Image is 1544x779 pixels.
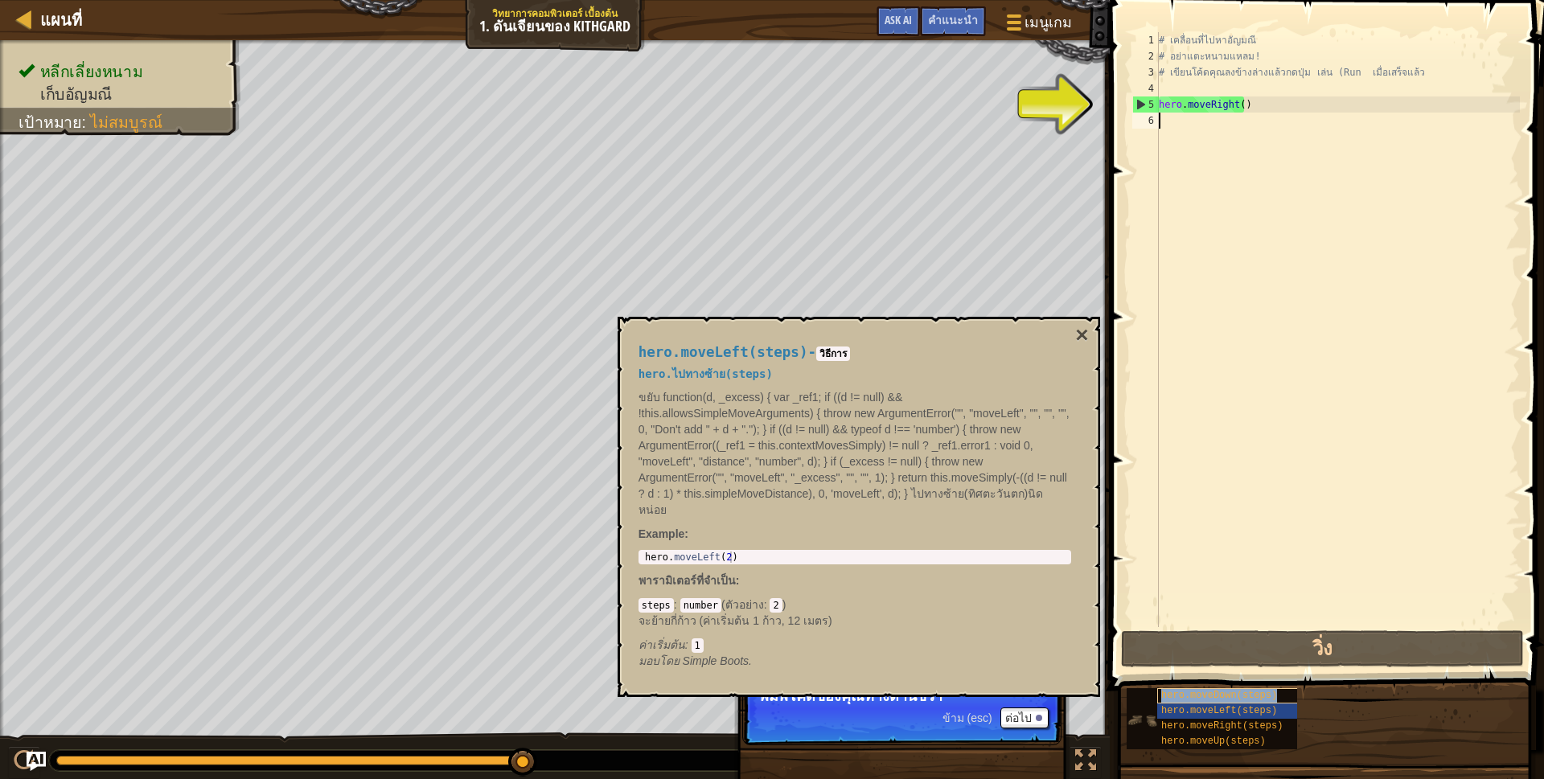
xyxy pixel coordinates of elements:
span: หลีกเลี่ยงหนาม [40,63,142,80]
p: ขยับ function(d, _excess) { var _ref1; if ((d != null) && !this.allowsSimpleMoveArguments) { thro... [639,389,1071,518]
code: 2 [770,598,782,613]
button: Ask AI [877,6,920,36]
span: : [82,113,91,131]
code: วิธีการ [816,346,850,361]
h4: - [639,345,1071,360]
div: 6 [1132,113,1159,129]
span: hero.moveDown(steps) [1161,690,1277,701]
button: สลับเป็นเต็มจอ [1070,746,1102,779]
span: Example [639,527,685,540]
span: Ask AI [885,12,912,27]
span: : [685,638,692,651]
span: แผนที่ [40,9,82,31]
span: เป้าหมาย [18,113,81,131]
button: เมนูเกม [994,6,1082,44]
span: hero.moveRight(steps) [1161,720,1283,732]
div: 5 [1133,96,1159,113]
span: ไม่สมบูรณ์ [90,113,162,131]
div: 2 [1132,48,1159,64]
li: เก็บอัญมณี [18,83,224,105]
span: เก็บอัญมณี [40,85,113,103]
span: มอบโดย [639,654,683,667]
button: Ask AI [27,752,46,771]
code: 1 [692,638,704,653]
span: : [764,598,770,611]
button: Ctrl + P: Play [8,746,40,779]
li: หลีกเลี่ยงหนาม [18,60,224,83]
span: พารามิเตอร์ที่จำเป็น [639,574,736,587]
span: : [674,598,680,611]
div: 1 [1132,32,1159,48]
img: portrait.png [1127,705,1157,736]
code: number [680,598,721,613]
p: จะย้ายกี่ก้าว (ค่าเริ่มต้น 1 ก้าว, 12 เมตร) [639,613,1071,629]
span: ตัวอย่าง [725,598,764,611]
button: วิ่ง [1121,630,1524,667]
strong: : [639,527,688,540]
span: hero.moveLeft(steps) [1161,705,1277,716]
span: hero.moveLeft(steps) [639,344,808,360]
span: hero.moveUp(steps) [1161,736,1266,747]
button: × [1075,324,1088,346]
div: ( ) [639,597,1071,653]
code: steps [639,598,674,613]
div: 4 [1132,80,1159,96]
em: Simple Boots. [639,654,752,667]
span: ค่าเริ่มต้น [639,638,685,651]
button: ต่อไป [1000,707,1049,728]
span: ข้าม (esc) [942,711,992,724]
span: คำแนะนำ [928,12,978,27]
div: 3 [1132,64,1159,80]
span: : [736,574,740,587]
a: แผนที่ [32,9,82,31]
span: hero.ไปทางซ้าย(steps) [639,367,773,380]
span: เมนูเกม [1025,12,1072,33]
